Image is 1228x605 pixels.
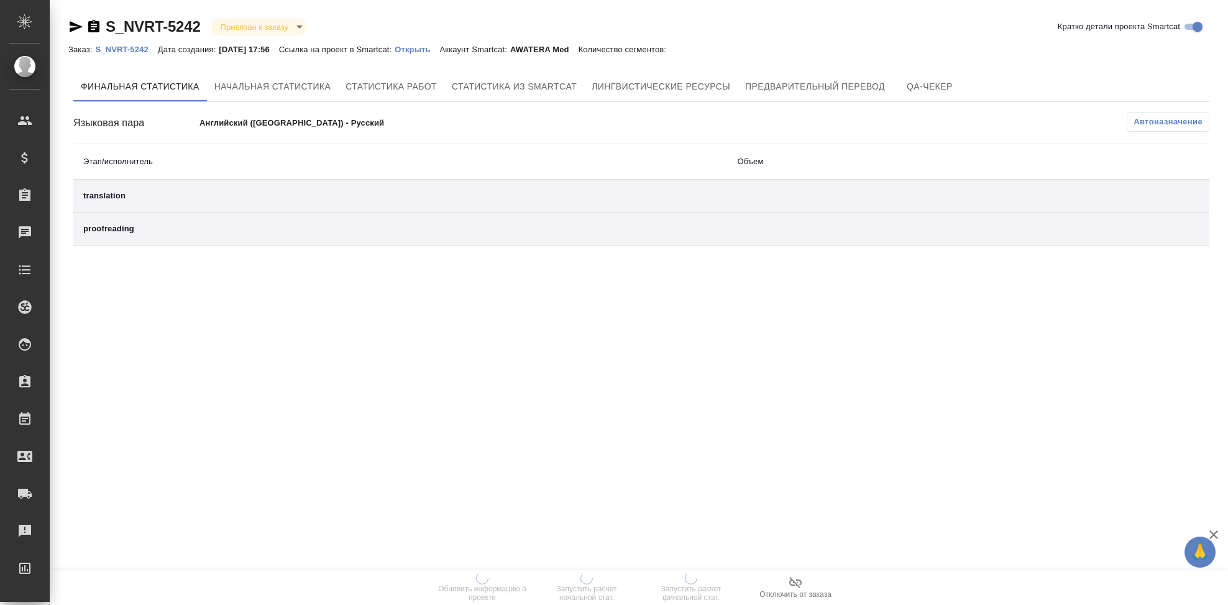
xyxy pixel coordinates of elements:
[86,19,101,34] button: Скопировать ссылку
[217,22,292,32] button: Привязан к заказу
[95,44,157,54] a: S_NVRT-5242
[900,79,960,95] span: QA-чекер
[199,117,452,129] p: Английский ([GEOGRAPHIC_DATA]) - Русский
[1127,112,1209,132] button: Автоназначение
[73,116,199,131] div: Языковая пара
[214,79,331,95] span: Начальная статистика
[579,45,669,54] p: Количество сегментов:
[106,18,201,35] a: S_NVRT-5242
[73,144,727,180] th: Этап/исполнитель
[211,19,307,35] div: Привязан к заказу
[68,45,95,54] p: Заказ:
[440,45,510,54] p: Аккаунт Smartcat:
[81,79,199,95] span: Финальная статистика
[1184,537,1216,568] button: 🙏
[727,144,1064,180] th: Объем
[395,44,439,54] a: Открыть
[219,45,279,54] p: [DATE] 17:56
[68,19,83,34] button: Скопировать ссылку для ЯМессенджера
[1189,539,1211,565] span: 🙏
[83,223,717,235] div: proofreading
[745,79,885,95] span: Предварительный перевод
[95,45,157,54] p: S_NVRT-5242
[1058,21,1180,33] span: Кратко детали проекта Smartcat
[83,190,717,202] div: translation
[452,79,577,95] span: Статистика из Smartcat
[158,45,219,54] p: Дата создания:
[395,45,439,54] p: Открыть
[592,79,730,95] span: Лингвистические ресурсы
[510,45,579,54] p: AWATERA Med
[279,45,395,54] p: Ссылка на проект в Smartcat:
[346,79,437,95] span: Статистика работ
[1134,116,1203,128] span: Автоназначение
